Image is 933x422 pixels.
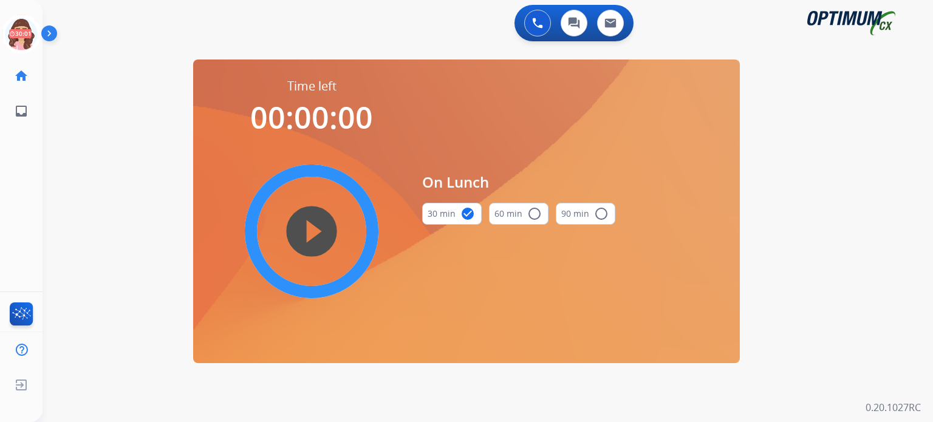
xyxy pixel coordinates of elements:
span: 00:00:00 [250,97,373,138]
mat-icon: radio_button_unchecked [527,206,542,221]
mat-icon: play_circle_filled [304,224,319,239]
mat-icon: radio_button_unchecked [594,206,609,221]
mat-icon: inbox [14,104,29,118]
mat-icon: home [14,69,29,83]
p: 0.20.1027RC [866,400,921,415]
mat-icon: check_circle [460,206,475,221]
button: 30 min [422,203,482,225]
span: Time left [287,78,337,95]
span: On Lunch [422,171,615,193]
button: 60 min [489,203,549,225]
button: 90 min [556,203,615,225]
